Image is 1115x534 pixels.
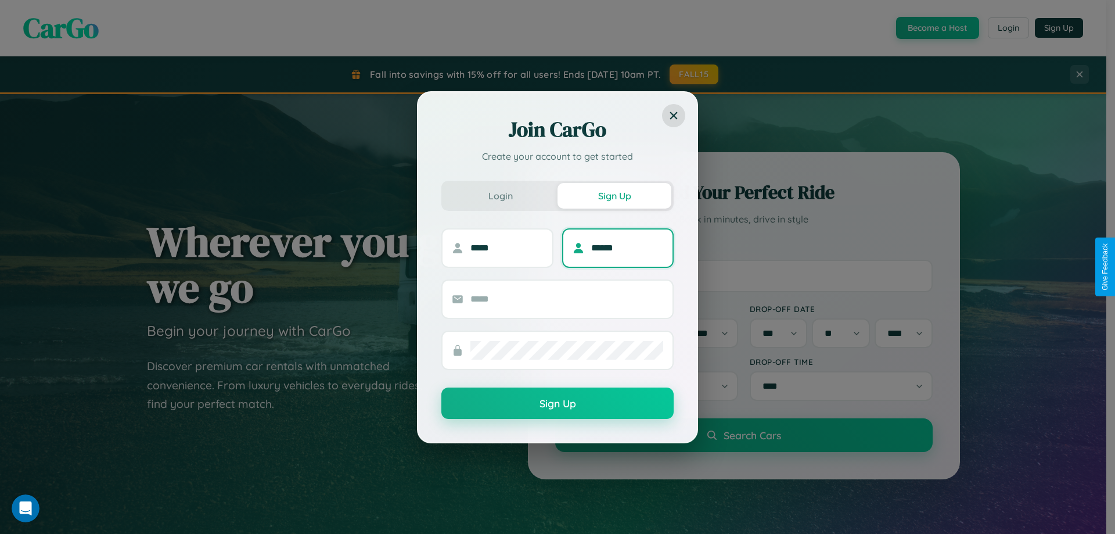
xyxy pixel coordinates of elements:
iframe: Intercom live chat [12,494,39,522]
button: Sign Up [441,388,674,419]
button: Sign Up [557,183,671,209]
p: Create your account to get started [441,149,674,163]
button: Login [444,183,557,209]
h2: Join CarGo [441,116,674,144]
div: Give Feedback [1101,243,1109,291]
